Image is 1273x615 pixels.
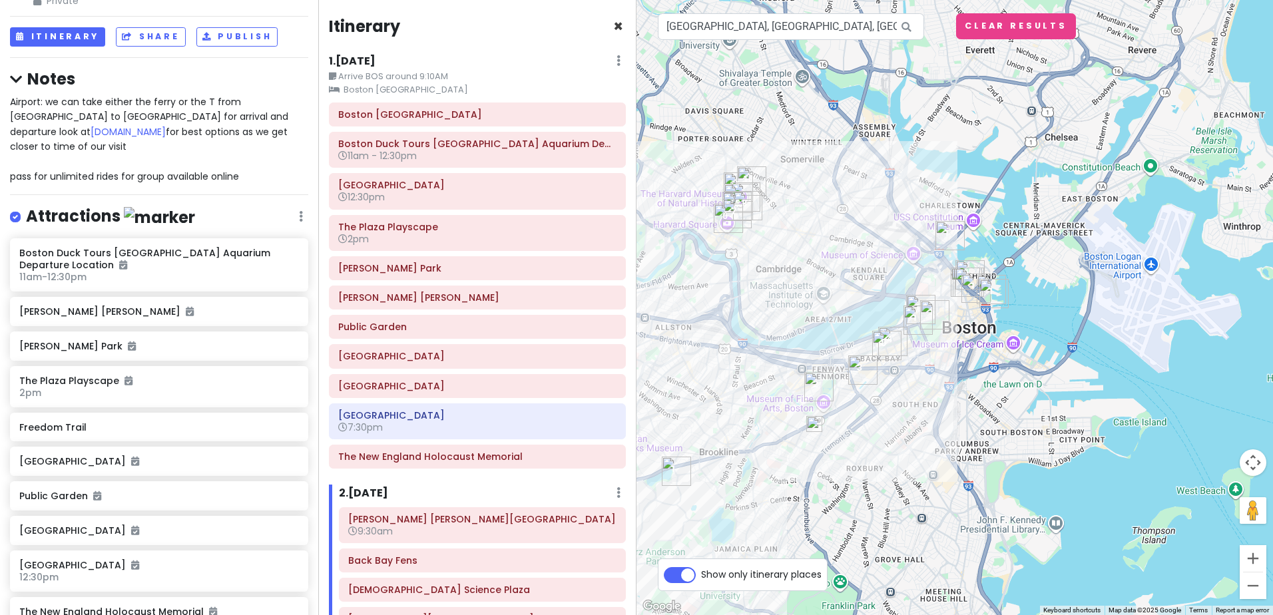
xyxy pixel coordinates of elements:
div: Boston Duck Tours New England Aquarium Departure Location [979,279,1009,308]
h6: Back Bay Fens [348,554,617,566]
h4: Notes [10,69,308,89]
a: [DOMAIN_NAME] [91,125,166,138]
span: Map data ©2025 Google [1109,606,1181,614]
div: Rockefeller Hall [737,166,766,196]
h6: Boston Marriott Long Wharf [338,108,617,120]
button: Share [116,27,185,47]
div: Public Garden [903,306,933,335]
div: Boston Public Library - Central Library [872,331,901,360]
button: Clear Results [956,13,1076,39]
h6: Union Oyster House [338,409,617,421]
h6: Frederick Law Olmsted National Historic Site [348,513,617,525]
h4: Itinerary [329,16,400,37]
h6: Public Garden [19,490,298,502]
button: Itinerary [10,27,105,47]
h4: Attractions [26,206,195,228]
button: Zoom in [1240,545,1266,572]
div: The New England Holocaust Memorial [953,268,982,297]
h6: Boston Common [338,380,617,392]
div: Beacon Hill [906,295,935,324]
h6: 1 . [DATE] [329,55,376,69]
div: Harvard Science Center Plaza [722,192,752,221]
h6: Public Garden [338,321,617,333]
h6: Paul Revere Park [338,262,617,274]
span: 2pm [338,232,369,246]
span: 11am - 12:30pm [338,149,417,162]
small: Arrive BOS around 9:10AM [329,70,626,83]
button: Publish [196,27,278,47]
h6: Faneuil Hall Marketplace [338,179,617,191]
a: Terms (opens in new tab) [1189,606,1208,614]
div: Tanner fountain [724,191,753,220]
h6: The Plaza Playscape [19,375,298,387]
div: Harvard Yard [722,199,752,228]
h6: The New England Holocaust Memorial [338,451,617,463]
i: Added to itinerary [93,491,101,501]
span: 12:30pm [19,570,59,584]
div: Harvard Stem Cell Institute [731,182,760,212]
h6: [PERSON_NAME] [PERSON_NAME] [19,306,298,317]
h6: Boston Duck Tours New England Aquarium Departure Location [338,138,617,150]
span: 11am - 12:30pm [19,270,87,284]
small: Boston [GEOGRAPHIC_DATA] [329,83,626,97]
div: Paul Revere Park [935,221,965,250]
i: Added to itinerary [131,560,139,570]
div: Boston Marriott Long Wharf [977,275,1006,304]
div: Back Bay Fens [804,372,834,401]
div: The Laboratory for Integrated Science and Engineering [724,184,753,213]
i: Added to itinerary [125,376,132,385]
div: The Plaza Playscape [951,268,980,297]
div: Christian Science Plaza [848,355,878,385]
h6: 2 . [DATE] [339,487,388,501]
button: Keyboard shortcuts [1043,606,1101,615]
div: Boston Logan International Airport [1146,269,1156,280]
div: Frederick Law Olmsted National Historic Site [662,457,691,486]
h6: Beacon Hill [338,350,617,362]
button: Drag Pegman onto the map to open Street View [1240,497,1266,524]
div: Harvard Square [714,204,743,233]
button: Close [613,19,623,35]
i: Added to itinerary [131,457,139,466]
h6: [GEOGRAPHIC_DATA] [19,455,298,467]
i: Added to itinerary [128,341,136,351]
div: Fenway Park [806,369,817,379]
div: Emerald Necklace [730,503,741,513]
input: Search a place [658,13,924,40]
h6: [PERSON_NAME] Park [19,340,298,352]
div: Faneuil Hall Marketplace [961,274,991,303]
h6: Boston Duck Tours [GEOGRAPHIC_DATA] Aquarium Departure Location [19,247,298,271]
div: Copley Square [878,327,907,356]
h6: Christian Science Plaza [348,584,617,596]
span: 12:30pm [338,190,385,204]
span: Airport: we can take either the ferry or the T from [GEOGRAPHIC_DATA] to [GEOGRAPHIC_DATA] for ar... [10,95,291,183]
i: Added to itinerary [131,526,139,535]
span: 2pm [19,386,41,399]
div: Boston Common [920,300,949,329]
div: Union Oyster House [955,268,984,297]
div: Condor Street Urban Wild [1068,178,1079,189]
a: Report a map error [1216,606,1269,614]
a: Open this area in Google Maps (opens a new window) [640,598,684,615]
h6: Rose Kennedy Greenway [338,292,617,304]
img: marker [124,207,195,228]
h6: The Plaza Playscape [338,221,617,233]
span: Show only itinerary places [701,567,822,582]
span: 7:30pm [338,421,383,434]
div: Charles River Basin [837,332,848,343]
span: Close itinerary [613,15,623,37]
h6: [GEOGRAPHIC_DATA] [19,524,298,536]
i: Added to itinerary [186,307,194,316]
h6: [GEOGRAPHIC_DATA] [19,559,298,571]
button: Map camera controls [1240,449,1266,476]
span: 9:30am [348,524,393,538]
img: Google [640,598,684,615]
div: Conant Hall [724,172,753,202]
h6: Freedom Trail [19,421,298,433]
button: Zoom out [1240,572,1266,599]
i: Added to itinerary [119,260,127,270]
div: Rose Kennedy Greenway [955,260,985,290]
